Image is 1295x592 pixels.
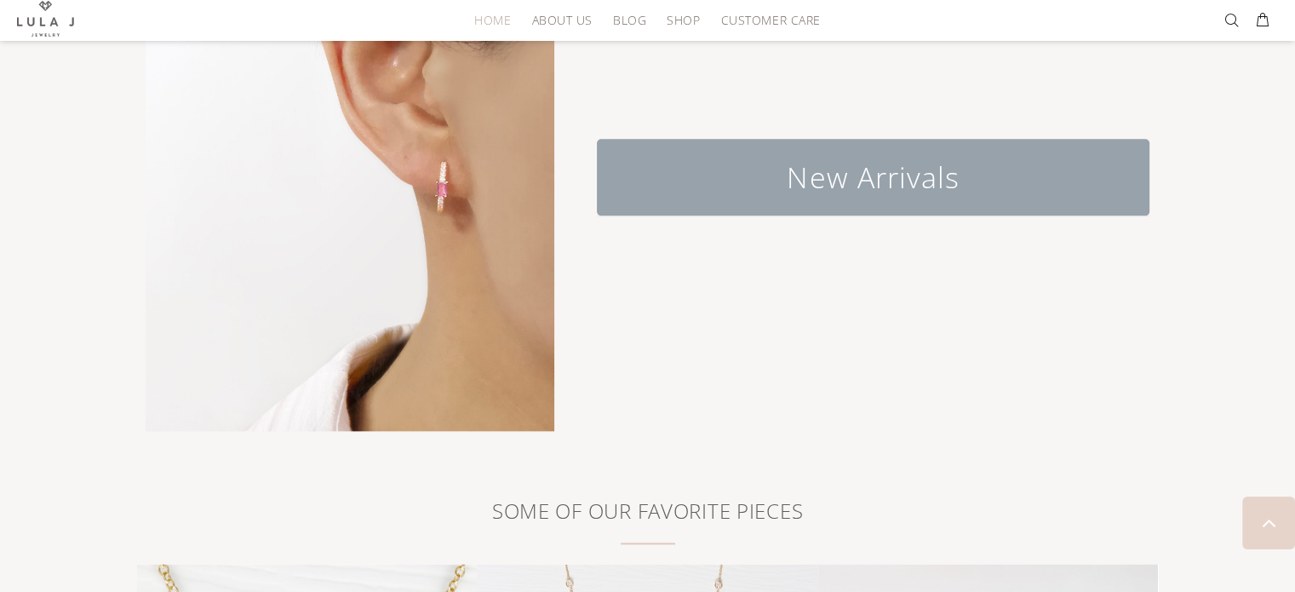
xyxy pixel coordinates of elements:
a: New Arrivals [597,139,1150,216]
span: HOME [474,14,511,26]
a: Shop [656,7,710,33]
a: Blog [603,7,656,33]
span: Shop [667,14,700,26]
span: Customer Care [720,14,820,26]
span: About Us [531,14,592,26]
a: BACK TO TOP [1242,497,1295,549]
a: SOME OF OUR FAVORITE PIECES [492,497,803,524]
a: Customer Care [710,7,820,33]
a: About Us [521,7,602,33]
span: Blog [613,14,646,26]
a: HOME [464,7,521,33]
